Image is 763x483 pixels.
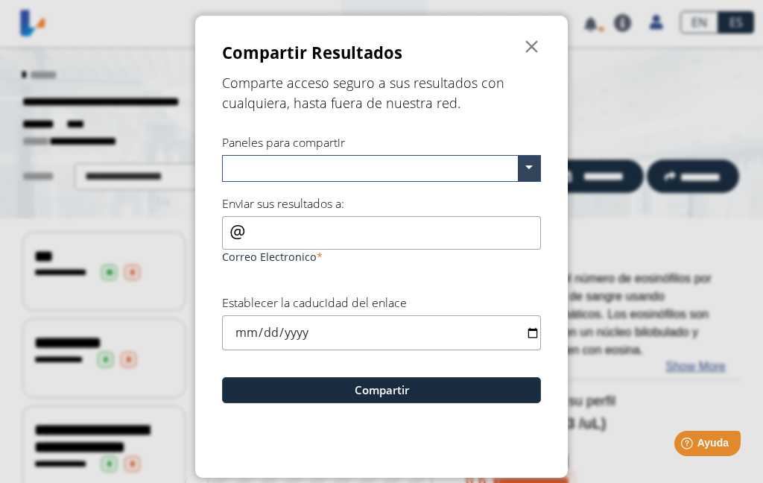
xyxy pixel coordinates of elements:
[222,377,541,403] button: Compartir
[222,195,344,212] label: Enviar sus resultados a:
[222,73,541,113] h5: Comparte acceso seguro a sus resultados con cualquiera, hasta fuera de nuestra red.
[222,134,345,151] label: Paneles para compartir
[222,41,402,66] h3: Compartir Resultados
[523,38,541,56] span: 
[630,425,747,467] iframe: Help widget launcher
[222,250,541,264] label: Correo Electronico
[222,294,407,311] label: Establecer la caducidad del enlace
